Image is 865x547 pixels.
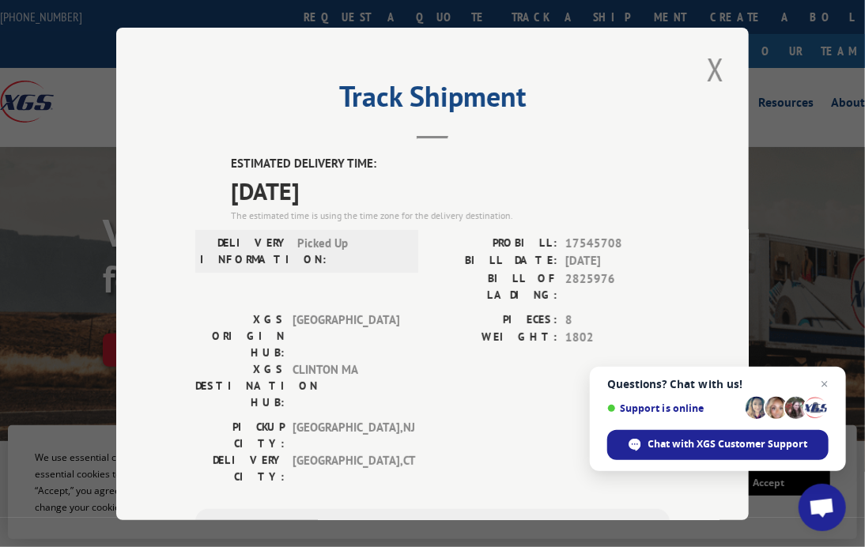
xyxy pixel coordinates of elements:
[195,418,285,451] label: PICKUP CITY:
[231,208,670,222] div: The estimated time is using the time zone for the delivery destination.
[195,451,285,485] label: DELIVERY CITY:
[607,402,740,414] span: Support is online
[565,329,670,347] span: 1802
[432,329,557,347] label: WEIGHT:
[432,234,557,252] label: PROBILL:
[297,234,404,267] span: Picked Up
[293,451,399,485] span: [GEOGRAPHIC_DATA] , CT
[432,252,557,270] label: BILL DATE:
[607,430,829,460] span: Chat with XGS Customer Support
[195,311,285,360] label: XGS ORIGIN HUB:
[607,378,829,390] span: Questions? Chat with us!
[702,47,729,91] button: Close modal
[432,311,557,329] label: PIECES:
[195,360,285,410] label: XGS DESTINATION HUB:
[565,311,670,329] span: 8
[293,311,399,360] span: [GEOGRAPHIC_DATA]
[648,437,808,451] span: Chat with XGS Customer Support
[231,172,670,208] span: [DATE]
[200,234,289,267] label: DELIVERY INFORMATION:
[231,155,670,173] label: ESTIMATED DELIVERY TIME:
[565,234,670,252] span: 17545708
[799,484,846,531] a: Open chat
[565,252,670,270] span: [DATE]
[565,270,670,303] span: 2825976
[293,360,399,410] span: CLINTON MA
[293,418,399,451] span: [GEOGRAPHIC_DATA] , NJ
[195,85,670,115] h2: Track Shipment
[432,270,557,303] label: BILL OF LADING:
